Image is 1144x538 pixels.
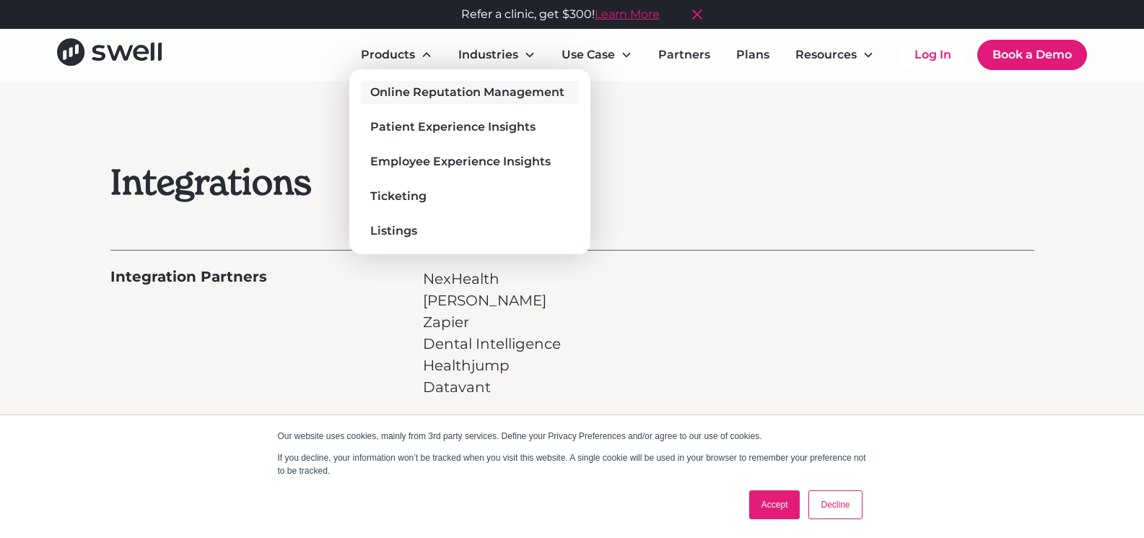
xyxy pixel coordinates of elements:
h3: Integration Partners [110,268,267,285]
div: Patient Experience Insights [370,118,536,136]
a: Partners [647,40,722,69]
h2: Integrations [110,162,665,204]
a: Employee Experience Insights [361,150,579,173]
div: Resources [795,46,857,64]
a: home [57,38,162,71]
div: Use Case [550,40,644,69]
nav: Products [349,69,590,254]
a: Accept [749,490,800,519]
p: If you decline, your information won’t be tracked when you visit this website. A single cookie wi... [278,451,867,477]
a: Book a Demo [977,40,1087,70]
div: Resources [784,40,886,69]
div: Refer a clinic, get $300! [461,6,660,23]
div: Products [349,40,444,69]
a: Plans [725,40,781,69]
a: Decline [808,490,862,519]
div: Ticketing [370,188,427,205]
div: Listings [370,222,417,240]
a: Patient Experience Insights [361,116,579,139]
a: Listings [361,220,579,243]
div: Online Reputation Management [370,84,564,101]
a: Log In [900,40,966,69]
p: NexHealth [PERSON_NAME] Zapier Dental Intelligence Healthjump Datavant [423,268,561,398]
div: Products [361,46,415,64]
div: Use Case [562,46,615,64]
div: Employee Experience Insights [370,153,551,170]
p: Our website uses cookies, mainly from 3rd party services. Define your Privacy Preferences and/or ... [278,430,867,443]
div: Industries [458,46,518,64]
a: Ticketing [361,185,579,208]
a: Learn More [595,6,660,23]
div: Industries [447,40,547,69]
a: Online Reputation Management [361,81,579,104]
